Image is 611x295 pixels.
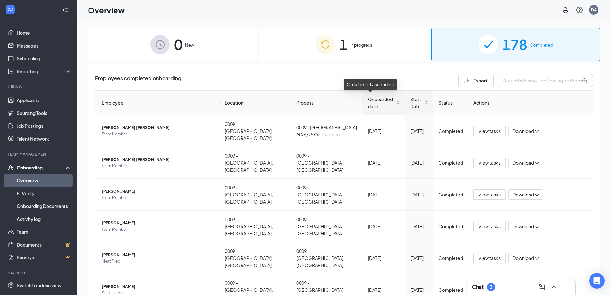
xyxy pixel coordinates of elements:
[410,191,428,198] div: [DATE]
[17,164,66,171] div: Onboarding
[438,159,463,166] div: Completed
[479,127,501,134] span: View tasks
[8,84,70,90] div: Hiring
[530,42,553,48] span: Completed
[473,158,506,168] button: View tasks
[291,242,363,274] td: 0009 - [GEOGRAPHIC_DATA], [GEOGRAPHIC_DATA]
[291,115,363,147] td: 0009 - [GEOGRAPHIC_DATA] GA 6/25 Onboarding
[17,225,72,238] a: Team
[473,189,506,200] button: View tasks
[438,286,463,293] div: Completed
[220,115,291,147] td: 0009 – [GEOGRAPHIC_DATA], [GEOGRAPHIC_DATA]
[576,6,583,14] svg: QuestionInfo
[102,258,215,265] span: Meat Prep
[368,159,400,166] div: [DATE]
[17,94,72,107] a: Applicants
[17,174,72,187] a: Overview
[17,213,72,225] a: Activity log
[17,119,72,132] a: Job Postings
[368,127,400,134] div: [DATE]
[8,68,14,74] svg: Analysis
[17,200,72,213] a: Onboarding Documents
[102,195,215,201] span: Team Member
[368,286,400,293] div: [DATE]
[513,255,534,262] span: Download
[17,68,72,74] div: Reporting
[537,282,547,292] button: ComposeMessage
[473,221,506,231] button: View tasks
[490,284,492,290] div: 3
[479,159,501,166] span: View tasks
[550,283,557,291] svg: ChevronUp
[368,96,395,110] span: Onboarded date
[410,96,423,110] span: Start Date
[8,282,14,289] svg: Settings
[339,33,348,56] span: 1
[548,282,559,292] button: ChevronUp
[410,223,428,230] div: [DATE]
[95,74,181,87] span: Employees completed onboarding
[368,223,400,230] div: [DATE]
[291,179,363,211] td: 0009 - [GEOGRAPHIC_DATA], [GEOGRAPHIC_DATA]
[220,179,291,211] td: 0009 – [GEOGRAPHIC_DATA], [GEOGRAPHIC_DATA]
[102,156,215,163] span: [PERSON_NAME] [PERSON_NAME]
[473,253,506,263] button: View tasks
[291,147,363,179] td: 0009 - [GEOGRAPHIC_DATA], [GEOGRAPHIC_DATA]
[368,191,400,198] div: [DATE]
[102,226,215,233] span: Team Member
[410,127,428,134] div: [DATE]
[220,242,291,274] td: 0009 – [GEOGRAPHIC_DATA], [GEOGRAPHIC_DATA]
[535,161,539,166] span: down
[8,164,14,171] svg: UserCheck
[363,91,405,115] th: Onboarded date
[438,127,463,134] div: Completed
[174,33,182,56] span: 0
[17,282,62,289] div: Switch to admin view
[220,211,291,242] td: 0009 – [GEOGRAPHIC_DATA], [GEOGRAPHIC_DATA]
[7,6,13,13] svg: WorkstreamLogo
[458,74,494,87] button: Export
[438,255,463,262] div: Completed
[468,91,593,115] th: Actions
[102,252,215,258] span: [PERSON_NAME]
[560,282,570,292] button: Minimize
[562,6,569,14] svg: Notifications
[433,91,468,115] th: Status
[185,42,194,48] span: New
[535,193,539,197] span: down
[62,7,68,13] svg: Collapse
[17,132,72,145] a: Talent Network
[410,286,428,293] div: [DATE]
[291,91,363,115] th: Process
[589,273,605,289] div: Open Intercom Messenger
[102,283,215,290] span: [PERSON_NAME]
[502,33,527,56] span: 178
[513,191,534,198] span: Download
[473,126,506,136] button: View tasks
[479,255,501,262] span: View tasks
[102,131,215,137] span: Team Member
[220,147,291,179] td: 0009 – [GEOGRAPHIC_DATA], [GEOGRAPHIC_DATA]
[102,220,215,226] span: [PERSON_NAME]
[513,128,534,134] span: Download
[479,223,501,230] span: View tasks
[17,39,72,52] a: Messages
[472,283,484,291] h3: Chat
[17,251,72,264] a: SurveysCrown
[513,223,534,230] span: Download
[535,225,539,229] span: down
[8,270,70,276] div: Payroll
[438,223,463,230] div: Completed
[344,79,397,90] div: Click to sort ascending
[8,152,70,157] div: Team Management
[410,159,428,166] div: [DATE]
[561,283,569,291] svg: Minimize
[102,125,215,131] span: [PERSON_NAME] [PERSON_NAME]
[513,160,534,166] span: Download
[410,255,428,262] div: [DATE]
[473,78,488,83] span: Export
[17,107,72,119] a: Sourcing Tools
[479,191,501,198] span: View tasks
[538,283,546,291] svg: ComposeMessage
[350,42,372,48] span: In progress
